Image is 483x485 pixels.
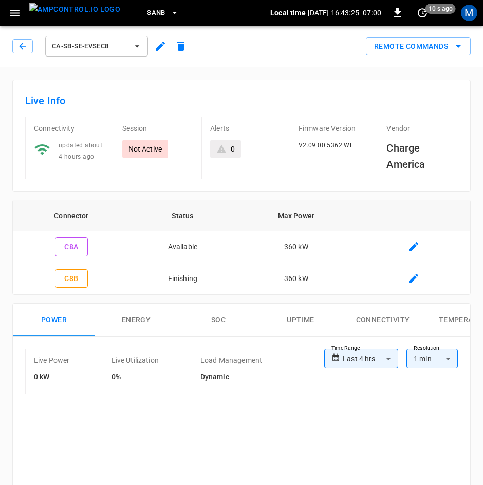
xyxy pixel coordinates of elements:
h6: 0 kW [34,371,70,383]
h6: 0% [112,371,159,383]
label: Time Range [331,344,360,352]
button: SOC [177,304,259,337]
h6: Charge America [386,140,458,173]
p: [DATE] 16:43:25 -07:00 [308,8,381,18]
th: Status [130,200,235,231]
button: C8B [55,269,88,288]
p: Alerts [210,123,282,134]
div: 0 [231,144,235,154]
p: Vendor [386,123,458,134]
button: Remote Commands [366,37,471,56]
button: ca-sb-se-evseC8 [45,36,148,57]
th: Max Power [235,200,357,231]
button: C8A [55,237,88,256]
img: ampcontrol.io logo [29,3,120,16]
div: 1 min [406,349,458,368]
label: Resolution [414,344,439,352]
button: SanB [143,3,183,23]
td: 360 kW [235,263,357,295]
div: remote commands options [366,37,471,56]
table: connector table [13,200,470,294]
p: Not Active [128,144,162,154]
span: V2.09.00.5362.WE [299,142,354,149]
h6: Live Info [25,92,458,109]
div: profile-icon [461,5,477,21]
td: 360 kW [235,231,357,263]
button: Uptime [259,304,342,337]
th: Connector [13,200,130,231]
span: ca-sb-se-evseC8 [52,41,128,52]
span: 10 s ago [425,4,456,14]
button: Energy [95,304,177,337]
p: Connectivity [34,123,105,134]
p: Firmware Version [299,123,370,134]
button: Power [13,304,95,337]
div: Last 4 hrs [343,349,398,368]
td: Finishing [130,263,235,295]
button: set refresh interval [414,5,431,21]
p: Local time [270,8,306,18]
p: Load Management [200,355,262,365]
td: Available [130,231,235,263]
span: updated about 4 hours ago [59,142,102,160]
span: SanB [147,7,165,19]
button: Connectivity [342,304,424,337]
p: Session [122,123,194,134]
h6: Dynamic [200,371,262,383]
p: Live Utilization [112,355,159,365]
p: Live Power [34,355,70,365]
